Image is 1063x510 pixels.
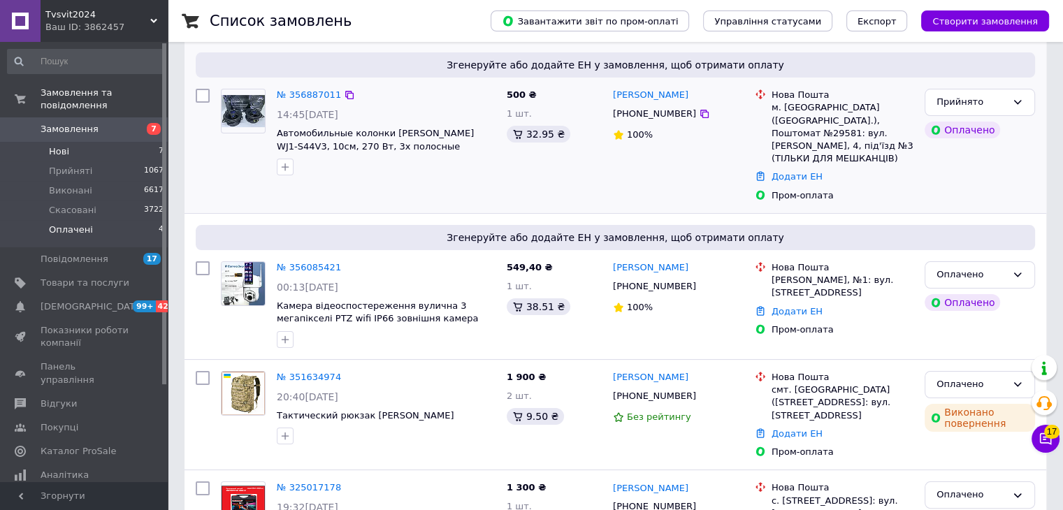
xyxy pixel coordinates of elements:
[507,89,537,100] span: 500 ₴
[221,261,266,306] a: Фото товару
[41,300,144,313] span: [DEMOGRAPHIC_DATA]
[277,89,341,100] a: № 356887011
[627,129,653,140] span: 100%
[507,408,564,425] div: 9.50 ₴
[772,371,913,384] div: Нова Пошта
[610,277,699,296] div: [PHONE_NUMBER]
[7,49,165,74] input: Пошук
[772,274,913,299] div: [PERSON_NAME], №1: вул. [STREET_ADDRESS]
[921,10,1049,31] button: Створити замовлення
[772,171,823,182] a: Додати ЕН
[221,89,266,133] a: Фото товару
[772,261,913,274] div: Нова Пошта
[49,145,69,158] span: Нові
[277,482,341,493] a: № 325017178
[772,446,913,458] div: Пром-оплата
[143,253,161,265] span: 17
[144,165,164,177] span: 1067
[502,15,678,27] span: Завантажити звіт по пром-оплаті
[201,58,1029,72] span: Згенеруйте або додайте ЕН у замовлення, щоб отримати оплату
[201,231,1029,245] span: Згенеруйте або додайте ЕН у замовлення, щоб отримати оплату
[507,298,570,315] div: 38.51 ₴
[613,89,688,102] a: [PERSON_NAME]
[772,384,913,422] div: смт. [GEOGRAPHIC_DATA] ([STREET_ADDRESS]: вул. [STREET_ADDRESS]
[147,123,161,135] span: 7
[277,128,474,152] a: Автомобильные колонки [PERSON_NAME] WJ1-S44V3, 10см, 270 Вт, 3х полосные
[627,411,691,422] span: Без рейтингу
[491,10,689,31] button: Завантажити звіт по пром-оплаті
[277,109,338,120] span: 14:45[DATE]
[222,262,265,305] img: Фото товару
[277,372,341,382] a: № 351634974
[41,87,168,112] span: Замовлення та повідомлення
[277,262,341,272] a: № 356085421
[772,101,913,165] div: м. [GEOGRAPHIC_DATA] ([GEOGRAPHIC_DATA].), Поштомат №29581: вул. [PERSON_NAME], 4, під'їзд №3 (ТІ...
[772,189,913,202] div: Пром-оплата
[41,398,77,410] span: Відгуки
[159,224,164,236] span: 4
[507,391,532,401] span: 2 шт.
[610,105,699,123] div: [PHONE_NUMBER]
[937,488,1006,502] div: Оплачено
[156,300,172,312] span: 42
[49,165,92,177] span: Прийняті
[45,8,150,21] span: Tvsvit2024
[144,204,164,217] span: 3722
[41,123,99,136] span: Замовлення
[45,21,168,34] div: Ваш ID: 3862457
[703,10,832,31] button: Управління статусами
[772,306,823,316] a: Додати ЕН
[613,482,688,495] a: [PERSON_NAME]
[144,184,164,197] span: 6617
[627,302,653,312] span: 100%
[858,16,897,27] span: Експорт
[613,371,688,384] a: [PERSON_NAME]
[937,377,1006,392] div: Оплачено
[277,391,338,402] span: 20:40[DATE]
[507,126,570,143] div: 32.95 ₴
[49,224,93,236] span: Оплачені
[49,204,96,217] span: Скасовані
[507,482,546,493] span: 1 300 ₴
[133,300,156,312] span: 99+
[277,282,338,293] span: 00:13[DATE]
[937,95,1006,110] div: Прийнято
[937,268,1006,282] div: Оплачено
[613,261,688,275] a: [PERSON_NAME]
[846,10,908,31] button: Експорт
[772,323,913,336] div: Пром-оплата
[907,15,1049,26] a: Створити замовлення
[221,371,266,416] a: Фото товару
[610,387,699,405] div: [PHONE_NUMBER]
[1044,425,1060,439] span: 17
[772,428,823,439] a: Додати ЕН
[277,410,454,421] a: Тактический рюкзак [PERSON_NAME]
[925,294,1000,311] div: Оплачено
[277,300,478,337] a: Камера відеоспостереження вулична 3 мегапікселі PTZ wifi IP66 зовнішня камера поворотна внутрішня
[41,445,116,458] span: Каталог ProSale
[41,277,129,289] span: Товари та послуги
[159,145,164,158] span: 7
[507,262,553,272] span: 549,40 ₴
[41,324,129,349] span: Показники роботи компанії
[41,253,108,265] span: Повідомлення
[925,122,1000,138] div: Оплачено
[41,360,129,386] span: Панель управління
[925,404,1035,432] div: Виконано повернення
[41,469,89,481] span: Аналітика
[714,16,821,27] span: Управління статусами
[507,108,532,119] span: 1 шт.
[210,13,352,29] h1: Список замовлень
[772,481,913,494] div: Нова Пошта
[507,281,532,291] span: 1 шт.
[507,372,546,382] span: 1 900 ₴
[222,95,265,128] img: Фото товару
[49,184,92,197] span: Виконані
[41,421,78,434] span: Покупці
[772,89,913,101] div: Нова Пошта
[932,16,1038,27] span: Створити замовлення
[222,372,265,414] img: Фото товару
